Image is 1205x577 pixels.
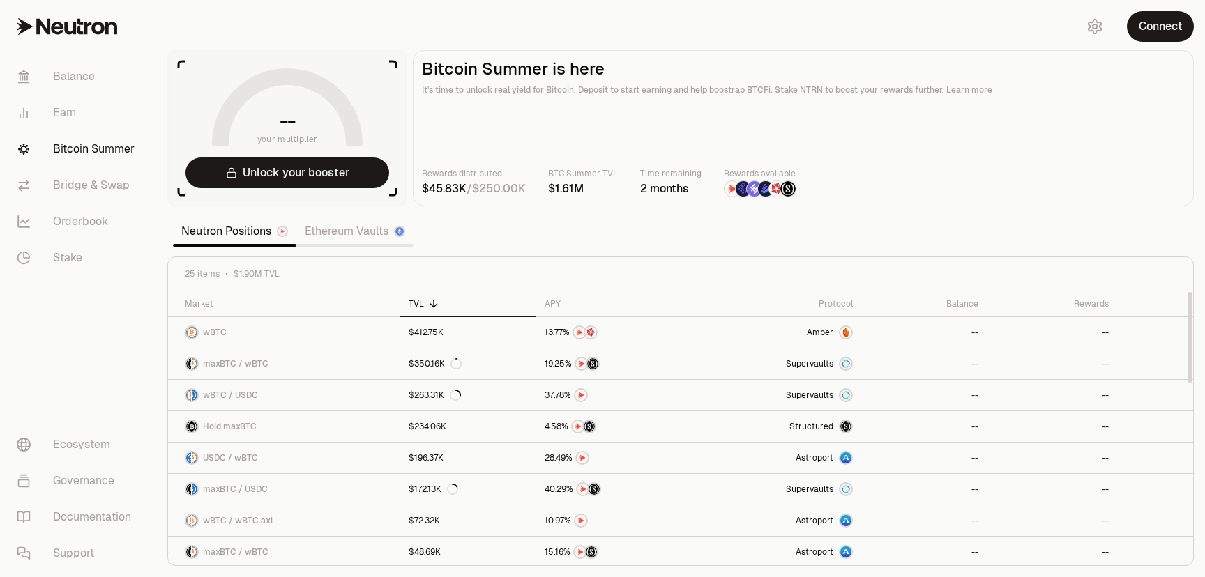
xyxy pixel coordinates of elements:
[536,537,698,567] a: NTRNStructured Points
[400,537,536,567] a: $48.69K
[186,515,191,526] img: wBTC Logo
[698,317,861,348] a: AmberAmber
[192,484,197,495] img: USDC Logo
[6,535,151,571] a: Support
[747,181,762,197] img: Solv Points
[861,380,986,410] a: --
[545,298,690,309] div: APY
[769,181,785,197] img: Mars Fragments
[698,474,861,505] a: SupervaultsSupervaults
[536,411,698,442] a: NTRNStructured Points
[400,348,536,379] a: $350.16K
[186,452,191,463] img: USDC Logo
[168,474,400,505] a: maxBTC LogoUSDC LogomaxBTC / USDC
[203,358,268,369] span: maxBTC / wBTC
[400,505,536,536] a: $72.32K
[203,515,273,526] span: wBTC / wBTC.axl
[987,317,1117,348] a: --
[6,463,151,499] a: Governance
[987,443,1117,473] a: --
[706,298,853,309] div: Protocol
[536,348,698,379] a: NTRNStructured Points
[545,451,690,465] button: NTRN
[861,443,986,473] a: --
[585,327,596,338] img: Mars Fragments
[192,390,197,401] img: USDC Logo
[573,421,584,432] img: NTRN
[736,181,751,197] img: EtherFi Points
[409,390,461,401] div: $263.31K
[987,474,1117,505] a: --
[698,348,861,379] a: SupervaultsSupervaults
[545,545,690,559] button: NTRNStructured Points
[168,317,400,348] a: wBTC LogowBTC
[589,484,600,495] img: Structured Points
[536,317,698,348] a: NTRNMars Fragments
[987,537,1117,567] a: --
[173,217,296,245] a: Neutron Positions
[987,411,1117,442] a: --
[168,411,400,442] a: maxBTC LogoHold maxBTC
[861,537,986,567] a: --
[840,484,851,495] img: Supervaults
[840,390,851,401] img: Supervaults
[574,327,585,338] img: NTRN
[536,380,698,410] a: NTRN
[203,546,268,557] span: maxBTC / wBTC
[400,411,536,442] a: $234.06K
[780,181,796,197] img: Structured Points
[724,167,796,180] p: Rewards available
[409,327,444,338] div: $412.75K
[6,426,151,463] a: Ecosystem
[203,484,268,495] span: maxBTC / USDC
[422,167,526,180] p: Rewards distributed
[861,411,986,442] a: --
[168,537,400,567] a: maxBTC LogowBTC LogomaxBTC / wBTC
[203,421,257,432] span: Hold maxBTC
[192,452,197,463] img: wBTC Logo
[575,546,586,557] img: NTRN
[545,514,690,528] button: NTRN
[6,203,151,240] a: Orderbook
[576,358,587,369] img: NTRN
[987,348,1117,379] a: --
[185,298,392,309] div: Market
[789,421,833,432] span: Structured
[409,358,462,369] div: $350.16K
[545,357,690,371] button: NTRNStructured Points
[995,298,1109,309] div: Rewards
[278,227,287,236] img: Neutron Logo
[577,452,588,463] img: NTRN
[192,546,197,557] img: wBTC Logo
[409,421,446,432] div: $234.06K
[575,390,586,401] img: NTRN
[840,358,851,369] img: Supervaults
[422,59,1185,79] h2: Bitcoin Summer is here
[186,484,191,495] img: maxBTC Logo
[548,167,618,180] p: BTC Summer TVL
[6,95,151,131] a: Earn
[192,358,197,369] img: wBTC Logo
[698,380,861,410] a: SupervaultsSupervaults
[545,420,690,433] button: NTRNStructured Points
[409,546,441,557] div: $48.69K
[575,515,586,526] img: NTRN
[786,390,833,401] span: Supervaults
[861,474,986,505] a: --
[400,474,536,505] a: $172.13K
[409,515,440,526] div: $72.32K
[186,546,191,557] img: maxBTC Logo
[577,484,589,495] img: NTRN
[168,380,400,410] a: wBTC LogoUSDC LogowBTC / USDC
[640,167,702,180] p: Time remaining
[400,317,536,348] a: $412.75K
[409,452,444,463] div: $196.37K
[192,515,197,526] img: wBTC.axl Logo
[186,358,191,369] img: maxBTC Logo
[536,474,698,505] a: NTRNStructured Points
[786,358,833,369] span: Supervaults
[698,505,861,536] a: Astroport
[987,505,1117,536] a: --
[257,132,318,146] span: your multiplier
[796,515,833,526] span: Astroport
